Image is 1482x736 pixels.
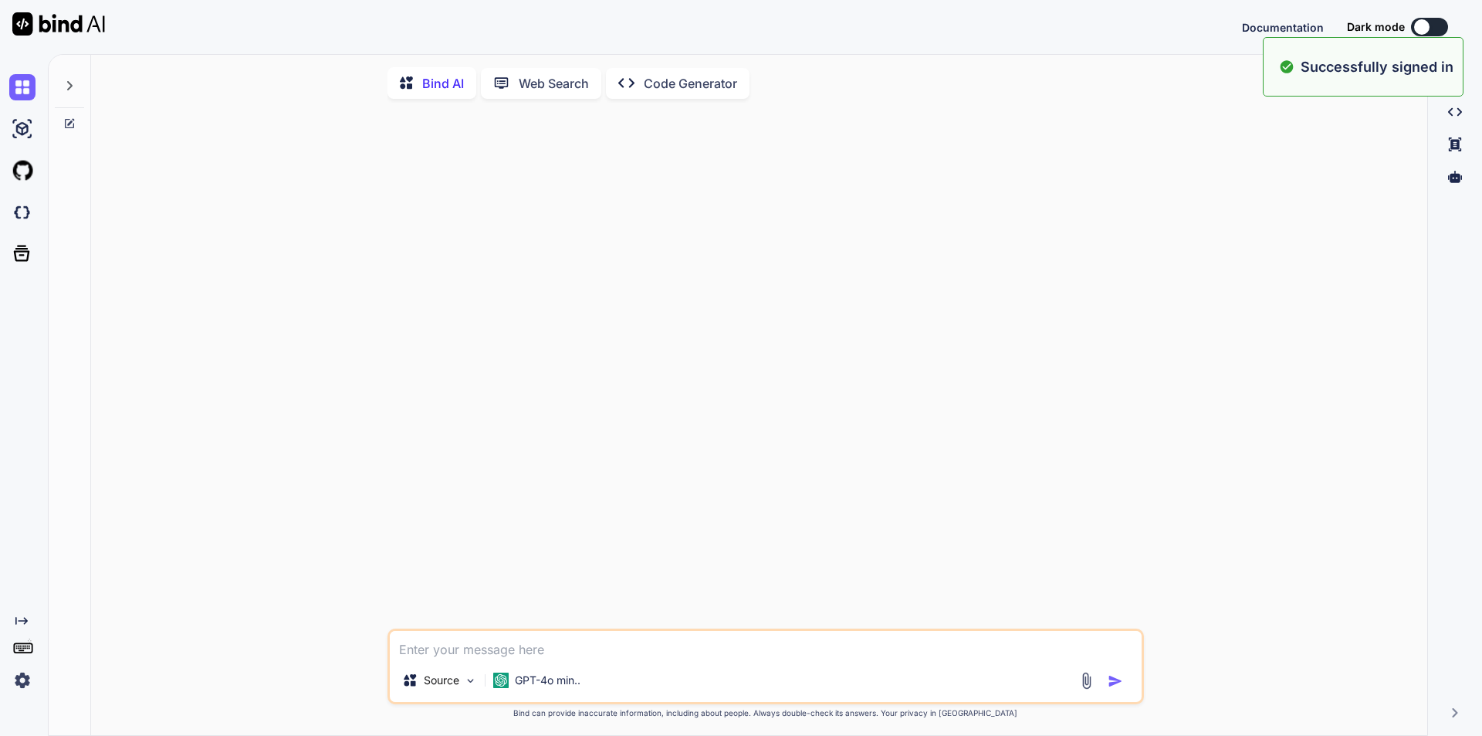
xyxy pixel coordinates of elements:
img: icon [1108,673,1123,689]
img: attachment [1078,672,1095,690]
img: ai-studio [9,116,36,142]
img: Bind AI [12,12,105,36]
p: GPT-4o min.. [515,673,580,688]
p: Bind can provide inaccurate information, including about people. Always double-check its answers.... [387,707,1144,719]
p: Code Generator [644,74,737,93]
p: Successfully signed in [1301,56,1453,77]
img: darkCloudIdeIcon [9,199,36,226]
img: githubLight [9,158,36,184]
span: Documentation [1242,21,1324,34]
img: GPT-4o mini [493,673,509,688]
p: Bind AI [422,74,464,93]
p: Source [424,673,459,688]
p: Web Search [519,74,589,93]
button: Documentation [1242,19,1324,36]
img: settings [9,667,36,694]
span: Dark mode [1347,19,1405,35]
img: alert [1279,56,1294,77]
img: Pick Models [464,674,477,687]
img: chat [9,74,36,100]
